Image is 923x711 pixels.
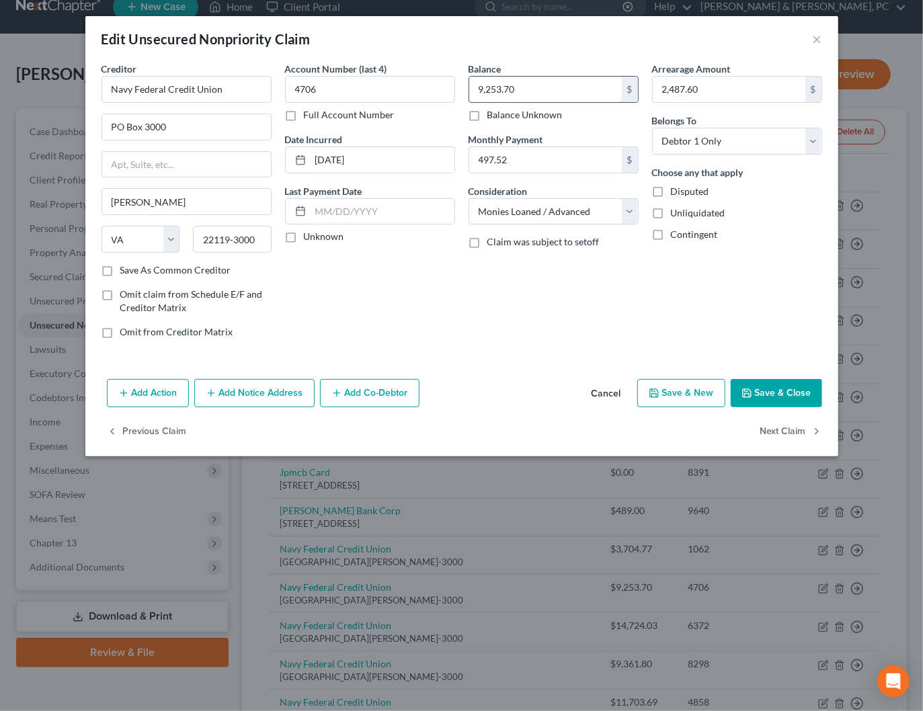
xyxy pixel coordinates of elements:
button: Next Claim [760,418,822,446]
input: Search creditor by name... [102,76,272,103]
label: Consideration [469,184,528,198]
input: 0.00 [469,147,622,173]
label: Account Number (last 4) [285,62,387,76]
button: Add Action [107,379,189,407]
div: $ [805,77,821,102]
input: Enter address... [102,114,271,140]
button: Save & Close [731,379,822,407]
input: MM/DD/YYYY [311,147,454,173]
span: Omit from Creditor Matrix [120,326,233,337]
button: × [813,31,822,47]
button: Add Notice Address [194,379,315,407]
input: MM/DD/YYYY [311,199,454,224]
div: Edit Unsecured Nonpriority Claim [102,30,311,48]
label: Save As Common Creditor [120,263,231,277]
button: Add Co-Debtor [320,379,419,407]
button: Previous Claim [107,418,187,446]
span: Omit claim from Schedule E/F and Creditor Matrix [120,288,263,313]
input: Apt, Suite, etc... [102,152,271,177]
input: 0.00 [469,77,622,102]
div: $ [622,147,638,173]
label: Arrearage Amount [652,62,731,76]
span: Belongs To [652,115,697,126]
span: Claim was subject to setoff [487,236,600,247]
label: Choose any that apply [652,165,744,179]
button: Cancel [581,380,632,407]
input: Enter zip... [193,226,272,253]
button: Save & New [637,379,725,407]
label: Balance Unknown [487,108,563,122]
div: $ [622,77,638,102]
span: Disputed [671,185,709,197]
label: Date Incurred [285,132,343,147]
span: Unliquidated [671,207,725,218]
label: Last Payment Date [285,184,362,198]
input: XXXX [285,76,455,103]
input: 0.00 [653,77,805,102]
span: Contingent [671,228,718,240]
label: Full Account Number [304,108,395,122]
span: Creditor [102,63,137,75]
label: Balance [469,62,501,76]
label: Monthly Payment [469,132,543,147]
label: Unknown [304,230,344,243]
input: Enter city... [102,189,271,214]
div: Open Intercom Messenger [877,665,910,698]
